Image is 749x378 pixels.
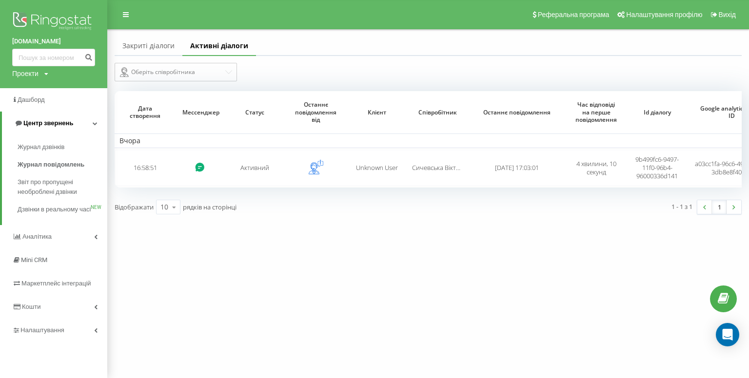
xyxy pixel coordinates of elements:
[232,109,278,116] span: Статус
[538,11,610,19] span: Реферальна програма
[12,10,95,34] img: Ringostat logo
[12,49,95,66] input: Пошук за номером
[120,66,224,78] div: Оберіть співробітника
[18,173,107,201] a: Звіт про пропущені необроблені дзвінки
[18,205,91,214] span: Дзвінки в реальному часі
[18,177,102,197] span: Звіт про пропущені необроблені дзвінки
[2,112,107,135] a: Центр звернень
[183,203,237,211] span: рядків на сторінці
[22,233,52,240] span: Аналiтика
[18,201,107,218] a: Дзвінки в реальному часіNEW
[671,202,692,211] div: 1 - 1 з 1
[115,150,176,186] td: 16:58:51
[20,326,64,334] span: Налаштування
[12,69,39,78] div: Проекти
[18,156,107,173] a: Журнал повідомлень
[18,138,107,156] a: Журнал дзвінків
[634,109,680,116] span: Id діалогу
[719,11,736,19] span: Вихід
[495,163,539,172] span: [DATE] 17:03:01
[23,119,73,127] span: Центр звернень
[573,101,619,124] span: Час відповіді на перше повідомлення
[354,109,400,116] span: Клієнт
[224,150,285,186] td: Активний
[412,163,469,172] span: Сичевська Вікторія
[414,109,461,116] span: Співробітник
[716,323,739,346] div: Open Intercom Messenger
[356,163,398,172] span: Unknown User
[21,280,91,287] span: Маркетплейс інтеграцій
[115,203,154,211] span: Відображати
[22,303,40,310] span: Кошти
[626,11,702,19] span: Налаштування профілю
[115,37,182,56] a: Закриті діалоги
[182,109,217,116] span: Мессенджер
[477,109,556,116] span: Останнє повідомлення
[635,155,679,180] span: 9b499fc6-9497-11f0-96b4-96000336d141
[293,101,339,124] span: Останнє повідомлення від
[122,105,168,120] span: Дата створення
[18,142,64,152] span: Журнал дзвінків
[18,160,84,170] span: Журнал повідомлень
[566,150,627,186] td: 4 хвилини, 10 секунд
[18,96,45,103] span: Дашборд
[182,37,256,56] a: Активні діалоги
[160,202,168,212] div: 10
[21,256,47,264] span: Mini CRM
[712,200,727,214] a: 1
[12,37,95,46] a: [DOMAIN_NAME]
